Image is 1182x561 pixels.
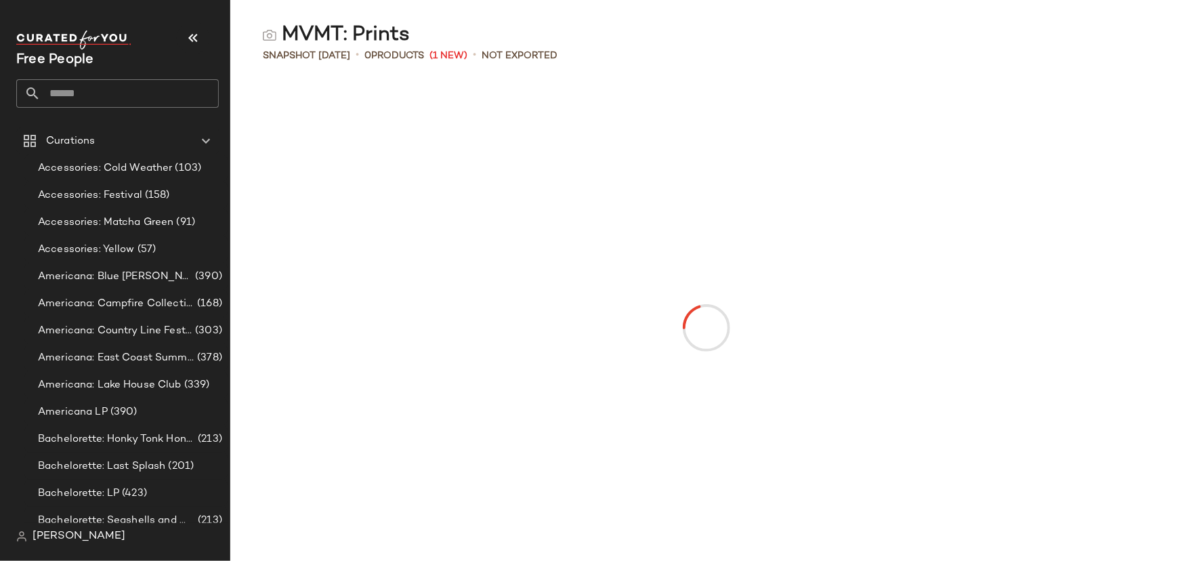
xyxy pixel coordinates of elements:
[38,215,174,230] span: Accessories: Matcha Green
[38,486,119,501] span: Bachelorette: LP
[173,161,202,176] span: (103)
[46,133,95,149] span: Curations
[194,296,222,312] span: (168)
[38,161,173,176] span: Accessories: Cold Weather
[38,432,195,447] span: Bachelorette: Honky Tonk Honey
[135,242,156,257] span: (57)
[38,269,192,285] span: Americana: Blue [PERSON_NAME] Baby
[38,459,166,474] span: Bachelorette: Last Splash
[38,242,135,257] span: Accessories: Yellow
[195,432,222,447] span: (213)
[33,528,125,545] span: [PERSON_NAME]
[38,350,194,366] span: Americana: East Coast Summer
[38,404,108,420] span: Americana LP
[38,377,182,393] span: Americana: Lake House Club
[174,215,196,230] span: (91)
[429,49,467,63] span: (1 New)
[182,377,210,393] span: (339)
[38,323,192,339] span: Americana: Country Line Festival
[263,22,410,49] div: MVMT: Prints
[263,28,276,42] img: svg%3e
[364,51,371,61] span: 0
[192,323,222,339] span: (303)
[142,188,170,203] span: (158)
[364,49,424,63] div: Products
[356,47,359,64] span: •
[194,350,222,366] span: (378)
[192,269,222,285] span: (390)
[38,188,142,203] span: Accessories: Festival
[166,459,194,474] span: (201)
[195,513,222,528] span: (213)
[108,404,138,420] span: (390)
[38,513,195,528] span: Bachelorette: Seashells and Wedding Bells
[16,30,131,49] img: cfy_white_logo.C9jOOHJF.svg
[16,531,27,542] img: svg%3e
[482,49,557,63] span: Not Exported
[119,486,147,501] span: (423)
[263,49,350,63] span: Snapshot [DATE]
[16,53,94,67] span: Current Company Name
[473,47,476,64] span: •
[38,296,194,312] span: Americana: Campfire Collective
